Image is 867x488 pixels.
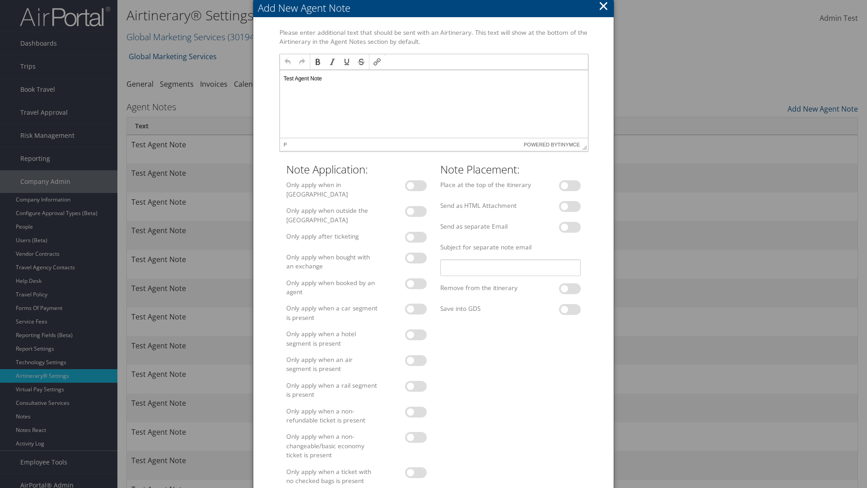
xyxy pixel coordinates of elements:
[437,201,535,210] label: Send as HTML Attachment
[281,55,294,69] div: Undo
[284,142,287,147] div: p
[558,142,580,147] a: tinymce
[354,55,368,69] div: Strikethrough
[326,55,339,69] div: Italic
[283,432,381,460] label: Only apply when a non-changeable/basic economy ticket is present
[258,1,614,15] div: Add New Agent Note
[283,467,381,486] label: Only apply when a ticket with no checked bags is present
[437,304,535,313] label: Save into GDS
[283,355,381,374] label: Only apply when an air segment is present
[437,283,535,292] label: Remove from the itinerary
[283,253,381,271] label: Only apply when bought with an exchange
[276,28,591,47] label: Please enter additional text that should be sent with an Airtinerary. This text will show at the ...
[283,232,381,241] label: Only apply after ticketing
[340,55,354,69] div: Underline
[286,162,427,177] h2: Note Application:
[283,206,381,225] label: Only apply when outside the [GEOGRAPHIC_DATA]
[440,162,581,177] h2: Note Placement:
[283,381,381,399] label: Only apply when a rail segment is present
[283,407,381,425] label: Only apply when a non-refundable ticket is present
[283,278,381,297] label: Only apply when booked by an agent
[283,180,381,199] label: Only apply when in [GEOGRAPHIC_DATA]
[437,222,535,231] label: Send as separate Email
[283,304,381,322] label: Only apply when a car segment is present
[437,180,535,189] label: Place at the top of the itinerary
[295,55,309,69] div: Redo
[283,329,381,348] label: Only apply when a hotel segment is present
[524,138,580,151] span: Powered by
[370,55,384,69] div: Insert/edit link
[311,55,325,69] div: Bold
[437,243,584,252] label: Subject for separate note email
[280,70,588,138] iframe: Rich Text Area. Press ALT-F9 for menu. Press ALT-F10 for toolbar. Press ALT-0 for help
